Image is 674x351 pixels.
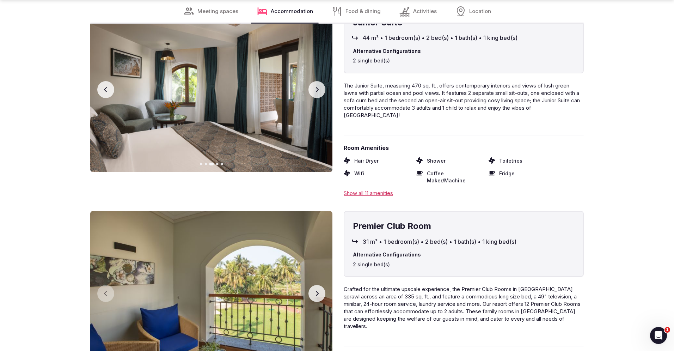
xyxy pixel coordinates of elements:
[344,189,584,197] div: Show all 11 amenities
[427,157,446,164] span: Shower
[209,163,214,165] button: Go to slide 3
[344,144,584,152] span: Room Amenities
[469,8,491,15] span: Location
[363,238,516,246] span: 31 m² • 1 bedroom(s) • 2 bed(s) • 1 bath(s) • 1 king bed(s)
[344,82,580,119] span: The Junior Suite, measuring 470 sq. ft., offers contemporary interiors and views of lush green la...
[353,251,575,258] span: Alternative Configurations
[664,327,670,333] span: 1
[344,286,581,329] span: Crafted for the ultimate upscale experience, the Premier Club Rooms in [GEOGRAPHIC_DATA] sprawl a...
[200,163,202,165] button: Go to slide 1
[271,8,313,15] span: Accommodation
[650,327,667,344] iframe: Intercom live chat
[354,157,379,164] span: Hair Dryer
[221,163,223,165] button: Go to slide 5
[345,8,381,15] span: Food & dining
[427,170,483,184] span: Coffee Maker/Machine
[197,8,238,15] span: Meeting spaces
[363,34,517,42] span: 44 m² • 1 bedroom(s) • 2 bed(s) • 1 bath(s) • 1 king bed(s)
[499,170,515,184] span: Fridge
[353,220,575,232] h4: Premier Club Room
[413,8,437,15] span: Activities
[90,7,332,172] img: Gallery image 3
[205,163,207,165] button: Go to slide 2
[353,48,575,55] span: Alternative Configurations
[354,170,364,184] span: Wifi
[499,157,522,164] span: Toiletries
[216,163,218,165] button: Go to slide 4
[353,57,575,64] span: 2 single bed(s)
[353,261,575,268] span: 2 single bed(s)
